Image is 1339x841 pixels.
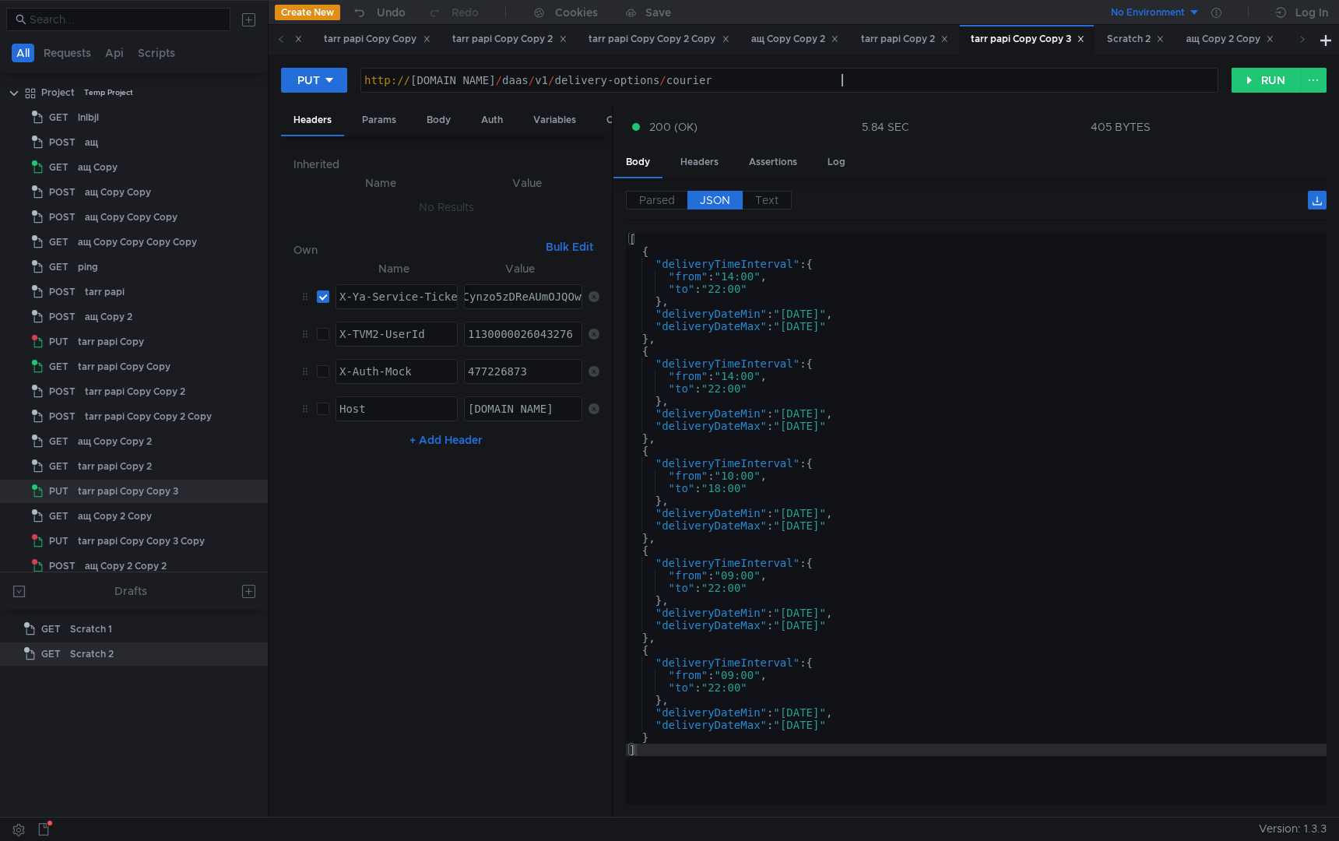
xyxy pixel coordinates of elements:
[85,206,177,229] div: ащ Copy Copy Copy
[78,355,170,378] div: tarr papi Copy Copy
[78,156,118,179] div: ащ Copy
[275,5,340,20] button: Create New
[861,31,949,48] div: tarr papi Copy 2
[84,81,133,104] div: Temp Project
[419,200,474,214] nz-embed-empty: No Results
[555,3,598,22] div: Cookies
[78,255,98,279] div: ping
[85,554,167,578] div: ащ Copy 2 Copy 2
[329,259,459,278] th: Name
[78,106,99,129] div: lnlbjl
[78,530,205,553] div: tarr papi Copy Copy 3 Copy
[49,330,69,354] span: PUT
[281,68,347,93] button: PUT
[458,259,582,278] th: Value
[455,174,599,192] th: Value
[1186,31,1274,48] div: ащ Copy 2 Copy
[416,1,490,24] button: Redo
[133,44,180,62] button: Scripts
[49,380,76,403] span: POST
[49,530,69,553] span: PUT
[100,44,128,62] button: Api
[539,238,599,256] button: Bulk Edit
[1091,120,1151,134] div: 405 BYTES
[49,480,69,503] span: PUT
[41,81,75,104] div: Project
[1295,3,1328,22] div: Log In
[12,44,34,62] button: All
[469,106,515,135] div: Auth
[49,430,69,453] span: GET
[755,193,778,207] span: Text
[49,255,69,279] span: GET
[30,11,221,28] input: Search...
[114,582,147,600] div: Drafts
[306,174,455,192] th: Name
[613,148,662,178] div: Body
[1232,68,1301,93] button: RUN
[649,118,698,135] span: 200 (OK)
[39,44,96,62] button: Requests
[414,106,463,135] div: Body
[452,3,479,22] div: Redo
[85,181,151,204] div: ащ Copy Copy
[293,155,599,174] h6: Inherited
[85,305,132,329] div: ащ Copy 2
[350,106,409,135] div: Params
[736,148,810,177] div: Assertions
[85,131,98,154] div: ащ
[41,642,61,666] span: GET
[49,156,69,179] span: GET
[78,430,152,453] div: ащ Copy Copy 2
[521,106,589,135] div: Variables
[751,31,839,48] div: ащ Copy Copy 2
[668,148,731,177] div: Headers
[49,181,76,204] span: POST
[862,120,909,134] div: 5.84 SEC
[70,642,114,666] div: Scratch 2
[293,241,539,259] h6: Own
[340,1,416,24] button: Undo
[49,206,76,229] span: POST
[971,31,1085,48] div: tarr papi Copy Copy 3
[78,505,152,528] div: ащ Copy 2 Copy
[85,405,212,428] div: tarr papi Copy Copy 2 Copy
[1259,818,1327,840] span: Version: 1.3.3
[403,431,489,449] button: + Add Header
[49,405,76,428] span: POST
[78,455,152,478] div: tarr papi Copy 2
[594,106,645,135] div: Other
[700,193,730,207] span: JSON
[49,305,76,329] span: POST
[645,7,671,18] div: Save
[85,280,125,304] div: tarr papi
[49,230,69,254] span: GET
[639,193,675,207] span: Parsed
[49,554,76,578] span: POST
[281,106,344,136] div: Headers
[78,330,144,354] div: tarr papi Copy
[1107,31,1165,48] div: Scratch 2
[85,380,185,403] div: tarr papi Copy Copy 2
[78,480,178,503] div: tarr papi Copy Copy 3
[815,148,858,177] div: Log
[297,72,320,89] div: PUT
[377,3,406,22] div: Undo
[78,230,197,254] div: ащ Copy Copy Copy Copy
[49,455,69,478] span: GET
[49,355,69,378] span: GET
[222,31,302,48] div: tarr papi Copy
[1111,5,1185,20] div: No Environment
[49,131,76,154] span: POST
[49,106,69,129] span: GET
[70,618,112,641] div: Scratch 1
[324,31,431,48] div: tarr papi Copy Copy
[49,505,69,528] span: GET
[589,31,729,48] div: tarr papi Copy Copy 2 Copy
[41,618,61,641] span: GET
[49,280,76,304] span: POST
[452,31,567,48] div: tarr papi Copy Copy 2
